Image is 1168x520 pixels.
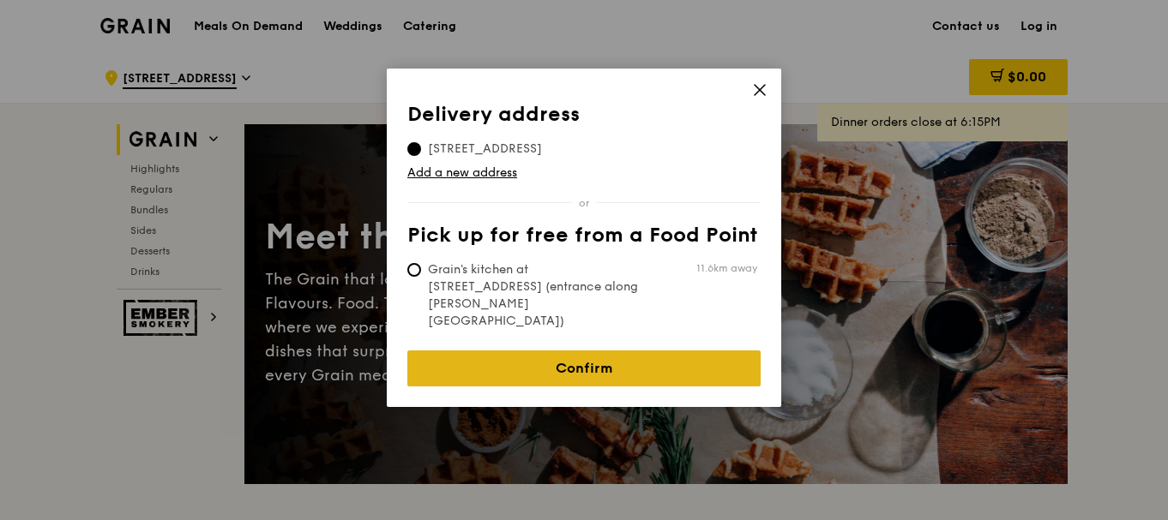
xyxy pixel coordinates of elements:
span: [STREET_ADDRESS] [407,140,563,158]
span: Grain's kitchen at [STREET_ADDRESS] (entrance along [PERSON_NAME][GEOGRAPHIC_DATA]) [407,261,663,330]
a: Confirm [407,350,761,386]
input: Grain's kitchen at [STREET_ADDRESS] (entrance along [PERSON_NAME][GEOGRAPHIC_DATA])11.6km away [407,263,421,277]
input: [STREET_ADDRESS] [407,142,421,156]
th: Delivery address [407,103,761,134]
a: Add a new address [407,164,761,182]
th: Pick up for free from a Food Point [407,224,761,254]
span: 11.6km away [696,261,757,275]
